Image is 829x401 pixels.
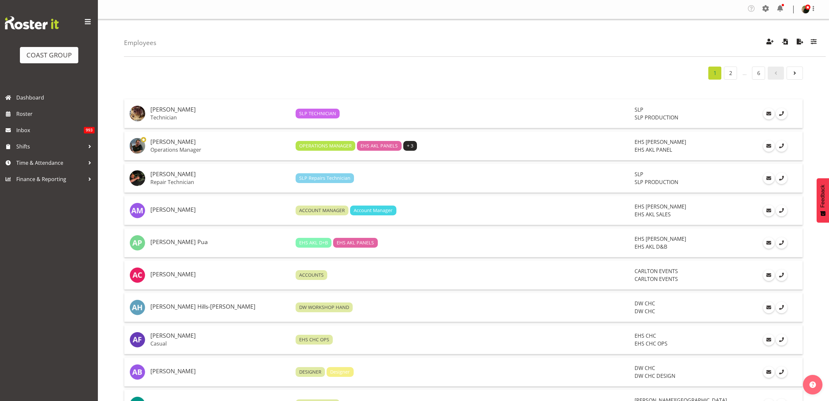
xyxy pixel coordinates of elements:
a: Page 2. [787,67,803,80]
h5: [PERSON_NAME] [150,271,290,278]
h5: [PERSON_NAME] Pua [150,239,290,245]
a: Call Employee [776,108,787,119]
a: Email Employee [763,237,775,249]
span: OPERATIONS MANAGER [299,142,352,149]
span: SLP [635,106,643,113]
a: Email Employee [763,366,775,378]
p: Operations Manager [150,147,290,153]
h5: [PERSON_NAME] [150,171,290,177]
button: Create Employees [763,36,777,50]
img: alan-burrowsbb943395863b3ae7062c263e1c991831.png [130,170,145,186]
span: EHS AKL D+B [299,239,328,246]
span: Finance & Reporting [16,174,85,184]
span: EHS CHC [635,332,656,339]
a: Page 6. [752,67,765,80]
img: aleki-palu-pua3116.jpg [130,235,145,251]
img: amanda-craig9916.jpg [130,267,145,283]
button: Export Employees [793,36,807,50]
span: Time & Attendance [16,158,85,168]
span: 993 [84,127,95,133]
h5: [PERSON_NAME] [150,106,290,113]
span: Designer [330,368,350,376]
a: Email Employee [763,302,775,313]
span: Dashboard [16,93,95,102]
h5: [PERSON_NAME] [150,332,290,339]
span: SLP [635,171,643,178]
img: aminio-fonongaloa-lolohea11515.jpg [130,332,145,347]
img: ambrose-hills-simonsen3822.jpg [130,300,145,315]
a: Call Employee [776,302,787,313]
span: EHS [PERSON_NAME] [635,203,686,210]
span: Shifts [16,142,85,151]
p: Technician [150,114,290,121]
button: Import Employees [778,36,792,50]
img: micah-hetrick73ebaf9e9aacd948a3fc464753b70555.png [802,6,809,13]
span: EHS CHC OPS [299,336,329,343]
button: Filter Employees [807,36,821,50]
img: Rosterit website logo [5,16,59,29]
a: Email Employee [763,173,775,184]
a: Email Employee [763,334,775,346]
h5: [PERSON_NAME] [150,207,290,213]
span: SLP TECHNICIAN [299,110,336,117]
div: COAST GROUP [26,50,72,60]
h5: [PERSON_NAME] [150,139,290,145]
span: DW CHC [635,364,655,372]
a: Call Employee [776,140,787,152]
h5: [PERSON_NAME] [150,368,290,375]
a: Page 0. [768,67,784,80]
span: EHS AKL PANEL [635,146,672,153]
a: Email Employee [763,108,775,119]
span: SLP PRODUCTION [635,114,678,121]
span: EHS [PERSON_NAME] [635,138,686,146]
p: Casual [150,340,290,347]
span: CARLTON EVENTS [635,275,678,283]
a: Page 2. [724,67,737,80]
span: ACCOUNTS [299,271,324,279]
span: Account Manager [354,207,392,214]
span: EHS [PERSON_NAME] [635,235,686,242]
img: amy-buchanan3142.jpg [130,364,145,380]
span: SLP PRODUCTION [635,178,678,186]
span: EHS AKL D&B [635,243,667,250]
span: EHS AKL PANELS [361,142,398,149]
img: aleisha-midgley1124.jpg [130,203,145,218]
a: Email Employee [763,140,775,152]
span: DW CHC DESIGN [635,372,675,379]
span: Inbox [16,125,84,135]
a: Call Employee [776,173,787,184]
span: EHS AKL PANELS [337,239,374,246]
span: Feedback [820,185,826,208]
span: DW CHC [635,300,655,307]
h5: [PERSON_NAME] Hills-[PERSON_NAME] [150,303,290,310]
span: Roster [16,109,95,119]
span: SLP Repairs Technician [299,175,350,182]
span: DW CHC [635,308,655,315]
span: ACCOUNT MANAGER [299,207,345,214]
p: Repair Technician [150,179,290,185]
span: EHS AKL SALES [635,211,671,218]
a: Email Employee [763,205,775,216]
span: EHS CHC OPS [635,340,668,347]
span: CARLTON EVENTS [635,268,678,275]
span: DESIGNER [299,368,321,376]
span: DW WORKSHOP HAND [299,304,349,311]
img: aaron-grant454b22c01f25b3c339245abd24dca433.png [130,106,145,121]
a: Call Employee [776,237,787,249]
a: Email Employee [763,270,775,281]
a: Call Employee [776,270,787,281]
h4: Employees [124,39,156,46]
button: Feedback - Show survey [817,178,829,223]
a: Call Employee [776,334,787,346]
img: abe-denton65321ee68e143815db86bfb5b039cb77.png [130,138,145,154]
img: help-xxl-2.png [809,381,816,388]
a: Call Employee [776,205,787,216]
a: Call Employee [776,366,787,378]
span: + 3 [407,142,413,149]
